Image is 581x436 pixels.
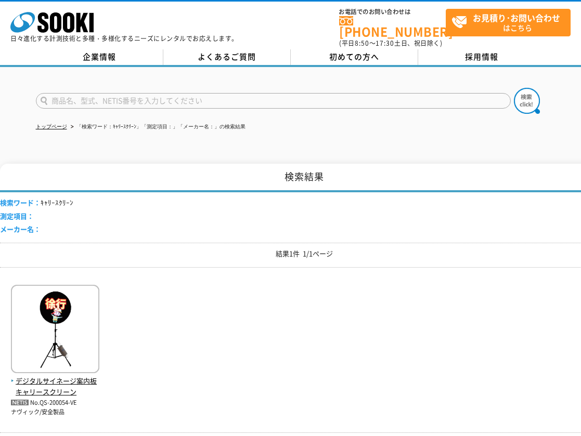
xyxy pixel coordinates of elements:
[291,49,418,65] a: 初めての方へ
[339,9,446,15] span: お電話でのお問い合わせは
[339,38,442,48] span: (平日 ～ 土日、祝日除く)
[339,16,446,37] a: [PHONE_NUMBER]
[10,35,238,42] p: 日々進化する計測技術と多種・多様化するニーズにレンタルでお応えします。
[11,365,99,397] a: デジタルサイネージ案内板 キャリースクリーン
[473,11,560,24] strong: お見積り･お問い合わせ
[36,124,67,129] a: トップページ
[514,88,540,114] img: btn_search.png
[163,49,291,65] a: よくあるご質問
[11,376,99,398] span: デジタルサイネージ案内板 キャリースクリーン
[376,38,394,48] span: 17:30
[446,9,571,36] a: お見積り･お問い合わせはこちら
[36,49,163,65] a: 企業情報
[11,285,99,376] img: キャリースクリーン
[451,9,570,35] span: はこちら
[11,398,99,408] p: No.QS-200054-VE
[36,93,511,109] input: 商品名、型式、NETIS番号を入力してください
[355,38,369,48] span: 8:50
[329,51,379,62] span: 初めての方へ
[69,122,246,133] li: 「検索ワード：ｷｬﾘｰｽｸﾘｰﾝ」「測定項目：」「メーカー名：」の検索結果
[11,408,99,417] p: ナヴィック/安全製品
[418,49,546,65] a: 採用情報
